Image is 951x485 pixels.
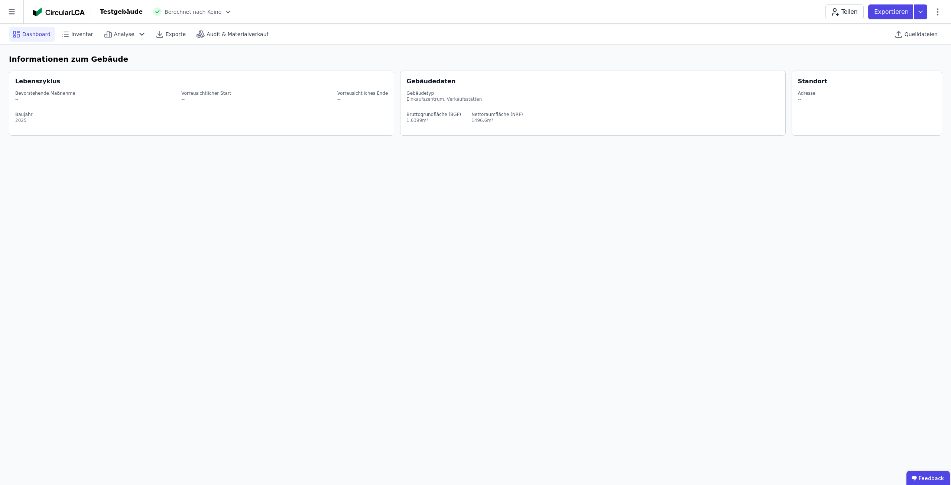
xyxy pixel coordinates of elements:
div: 1496.6m² [471,117,523,123]
div: Einkaufszentrum, Verkaufsstätten [406,96,779,102]
h6: Informationen zum Gebäude [9,54,942,65]
div: Lebenszyklus [15,77,60,86]
div: Bevorstehende Maßnahme [15,90,75,96]
div: Vorrausichtliches Ende [337,90,388,96]
div: Nettoraumfläche (NRF) [471,111,523,117]
div: -- [337,96,388,102]
div: 2025 [15,117,389,123]
span: Dashboard [22,30,51,38]
span: Exporte [166,30,186,38]
div: Gebäudedaten [406,77,785,86]
p: Exportieren [874,7,910,16]
button: Teilen [825,4,864,19]
div: -- [798,96,816,102]
span: Inventar [71,30,93,38]
div: Bruttogrundfläche (BGF) [406,111,461,117]
div: -- [15,96,75,102]
div: Baujahr [15,111,389,117]
div: Vorrausichtlicher Start [181,90,231,96]
span: Audit & Materialverkauf [207,30,268,38]
span: Berechnet nach Keine [165,8,221,16]
span: Analyse [114,30,134,38]
div: 1.6399m² [406,117,461,123]
div: Standort [798,77,827,86]
div: Adresse [798,90,816,96]
img: Concular [33,7,85,16]
span: Quelldateien [905,30,938,38]
div: -- [181,96,231,102]
div: Testgebäude [100,7,143,16]
div: Gebäudetyp [406,90,779,96]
